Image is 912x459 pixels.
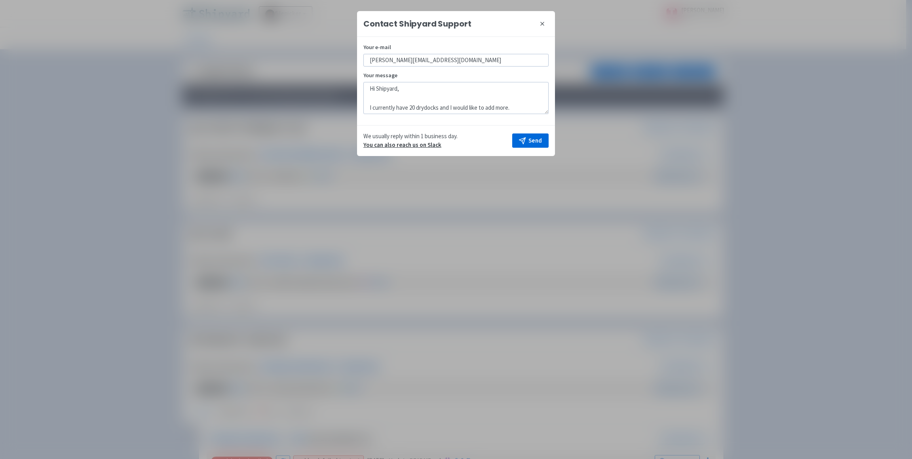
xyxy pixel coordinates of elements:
div: Contact Shipyard Support [363,19,471,29]
div: We usually reply within 1 business day. [363,132,458,150]
button: close [536,17,549,30]
label: Your e-mail [363,43,549,51]
label: Your message [363,71,549,80]
a: You can also reach us on Slack [363,141,441,149]
input: name@example.com [363,54,549,67]
button: Send [512,133,549,148]
textarea: Hi Shipyard, I currently have 20 drydocks and I would like to add more. [363,82,549,114]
